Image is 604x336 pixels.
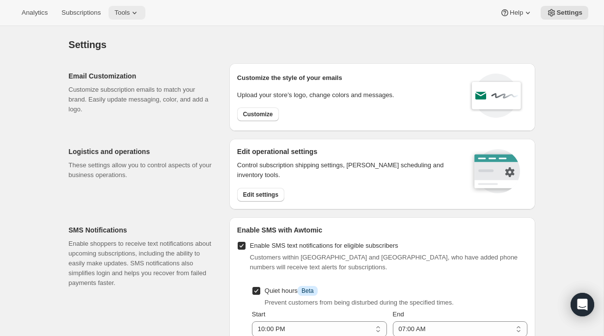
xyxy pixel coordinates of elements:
[237,90,394,100] p: Upload your store’s logo, change colors and messages.
[69,225,214,235] h2: SMS Notifications
[22,9,48,17] span: Analytics
[393,310,404,318] span: End
[69,39,107,50] span: Settings
[55,6,107,20] button: Subscriptions
[237,147,457,156] h2: Edit operational settings
[237,188,284,202] button: Edit settings
[494,6,539,20] button: Help
[265,299,454,306] span: Prevent customers from being disturbed during the specified times.
[302,287,314,295] span: Beta
[61,9,101,17] span: Subscriptions
[69,160,214,180] p: These settings allow you to control aspects of your business operations.
[69,239,214,288] p: Enable shoppers to receive text notifications about upcoming subscriptions, including the ability...
[571,293,594,316] div: Open Intercom Messenger
[109,6,145,20] button: Tools
[265,287,318,294] span: Quiet hours
[237,107,279,121] button: Customize
[541,6,588,20] button: Settings
[237,160,457,180] p: Control subscription shipping settings, [PERSON_NAME] scheduling and inventory tools.
[252,310,265,318] span: Start
[250,254,518,271] span: Customers within [GEOGRAPHIC_DATA] and [GEOGRAPHIC_DATA], who have added phone numbers will recei...
[16,6,54,20] button: Analytics
[69,147,214,156] h2: Logistics and operations
[114,9,130,17] span: Tools
[243,110,273,118] span: Customize
[237,225,527,235] h2: Enable SMS with Awtomic
[250,242,398,249] span: Enable SMS text notifications for eligible subscribers
[243,191,278,199] span: Edit settings
[69,71,214,81] h2: Email Customization
[510,9,523,17] span: Help
[69,85,214,114] p: Customize subscription emails to match your brand. Easily update messaging, color, and add a logo.
[237,73,342,83] p: Customize the style of your emails
[556,9,582,17] span: Settings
